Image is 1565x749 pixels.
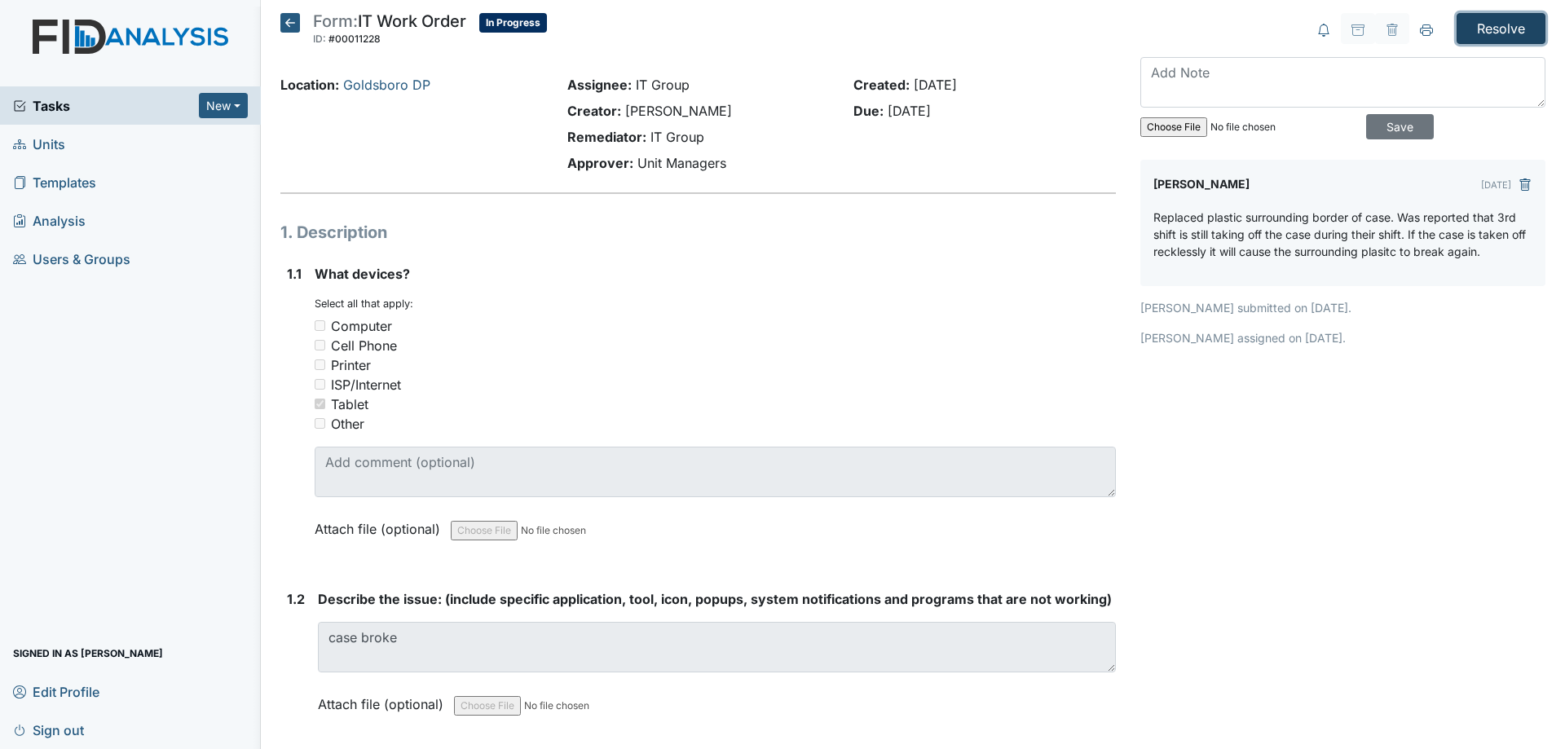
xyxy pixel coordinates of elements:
[280,220,1116,245] h1: 1. Description
[315,340,325,350] input: Cell Phone
[315,379,325,390] input: ISP/Internet
[1366,114,1434,139] input: Save
[318,685,450,714] label: Attach file (optional)
[1140,299,1545,316] p: [PERSON_NAME] submitted on [DATE].
[331,355,371,375] div: Printer
[625,103,732,119] span: [PERSON_NAME]
[1481,179,1511,191] small: [DATE]
[567,129,646,145] strong: Remediator:
[315,266,410,282] span: What devices?
[567,103,621,119] strong: Creator:
[315,418,325,429] input: Other
[328,33,381,45] span: #00011228
[318,591,1112,607] span: Describe the issue: (include specific application, tool, icon, popups, system notifications and p...
[567,155,633,171] strong: Approver:
[315,359,325,370] input: Printer
[13,131,65,156] span: Units
[313,33,326,45] span: ID:
[313,13,466,49] div: IT Work Order
[199,93,248,118] button: New
[853,103,884,119] strong: Due:
[637,155,726,171] span: Unit Managers
[318,622,1116,672] textarea: case broke
[1153,173,1250,196] label: [PERSON_NAME]
[13,96,199,116] a: Tasks
[853,77,910,93] strong: Created:
[331,414,364,434] div: Other
[331,375,401,394] div: ISP/Internet
[650,129,704,145] span: IT Group
[13,679,99,704] span: Edit Profile
[1140,329,1545,346] p: [PERSON_NAME] assigned on [DATE].
[13,208,86,233] span: Analysis
[331,336,397,355] div: Cell Phone
[313,11,358,31] span: Form:
[1153,209,1532,260] p: Replaced plastic surrounding border of case. Was reported that 3rd shift is still taking off the ...
[13,170,96,195] span: Templates
[315,399,325,409] input: Tablet
[315,320,325,331] input: Computer
[331,316,392,336] div: Computer
[280,77,339,93] strong: Location:
[636,77,690,93] span: IT Group
[287,264,302,284] label: 1.1
[343,77,430,93] a: Goldsboro DP
[315,510,447,539] label: Attach file (optional)
[331,394,368,414] div: Tablet
[888,103,931,119] span: [DATE]
[287,589,305,609] label: 1.2
[13,641,163,666] span: Signed in as [PERSON_NAME]
[1457,13,1545,44] input: Resolve
[479,13,547,33] span: In Progress
[567,77,632,93] strong: Assignee:
[914,77,957,93] span: [DATE]
[13,717,84,742] span: Sign out
[315,297,413,310] small: Select all that apply:
[13,246,130,271] span: Users & Groups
